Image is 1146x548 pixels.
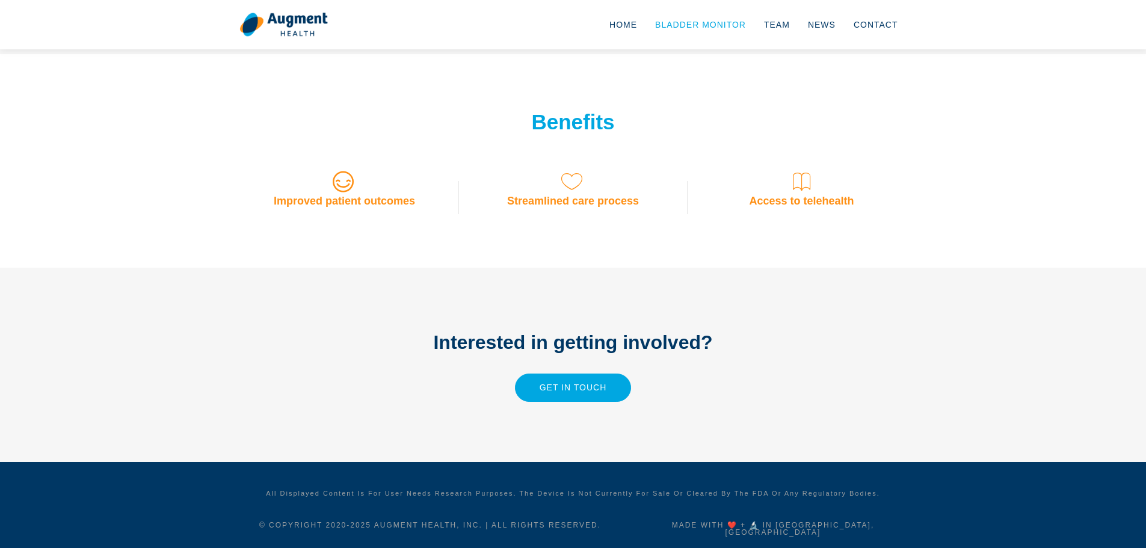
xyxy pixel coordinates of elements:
h2: Benefits [411,109,736,135]
a: Get in touch [515,374,632,402]
h3: Improved patient outcomes [239,195,450,208]
h5: © Copyright 2020- 2025 Augment Health, Inc. | All rights reserved. [239,522,621,529]
img: logo [239,12,328,37]
h3: Streamlined care process [468,195,679,208]
h3: Access to telehealth [697,195,907,208]
a: News [799,5,845,45]
a: Team [755,5,799,45]
h2: Interested in getting involved? [411,328,736,357]
a: Contact [845,5,907,45]
h5: Made with ❤️ + 🔬 in [GEOGRAPHIC_DATA], [GEOGRAPHIC_DATA] [639,522,907,536]
h6: All displayed content is for user needs research purposes. The device is not currently for sale o... [239,489,907,498]
a: Bladder Monitor [646,5,755,45]
a: Home [600,5,646,45]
